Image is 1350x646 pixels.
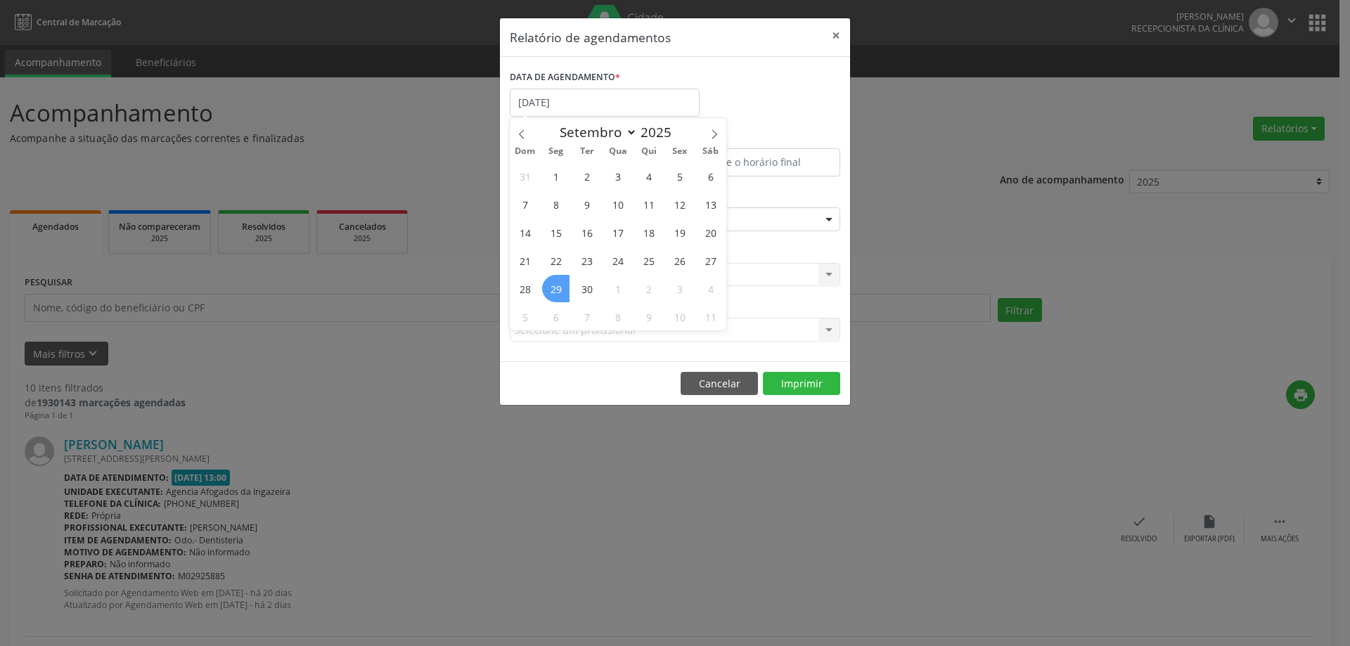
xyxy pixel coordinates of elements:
[635,303,662,330] span: Outubro 9, 2025
[697,190,724,218] span: Setembro 13, 2025
[666,162,693,190] span: Setembro 5, 2025
[511,303,539,330] span: Outubro 5, 2025
[511,275,539,302] span: Setembro 28, 2025
[573,303,600,330] span: Outubro 7, 2025
[635,247,662,274] span: Setembro 25, 2025
[603,147,634,156] span: Qua
[604,219,631,246] span: Setembro 17, 2025
[666,219,693,246] span: Setembro 19, 2025
[573,247,600,274] span: Setembro 23, 2025
[510,89,700,117] input: Selecione uma data ou intervalo
[542,247,570,274] span: Setembro 22, 2025
[635,190,662,218] span: Setembro 11, 2025
[679,148,840,176] input: Selecione o horário final
[573,219,600,246] span: Setembro 16, 2025
[635,162,662,190] span: Setembro 4, 2025
[697,162,724,190] span: Setembro 6, 2025
[634,147,664,156] span: Qui
[542,219,570,246] span: Setembro 15, 2025
[542,303,570,330] span: Outubro 6, 2025
[541,147,572,156] span: Seg
[573,162,600,190] span: Setembro 2, 2025
[697,247,724,274] span: Setembro 27, 2025
[542,275,570,302] span: Setembro 29, 2025
[697,219,724,246] span: Setembro 20, 2025
[679,127,840,148] label: ATÉ
[553,122,637,142] select: Month
[635,275,662,302] span: Outubro 2, 2025
[604,247,631,274] span: Setembro 24, 2025
[666,275,693,302] span: Outubro 3, 2025
[604,303,631,330] span: Outubro 8, 2025
[695,147,726,156] span: Sáb
[666,303,693,330] span: Outubro 10, 2025
[604,162,631,190] span: Setembro 3, 2025
[664,147,695,156] span: Sex
[542,162,570,190] span: Setembro 1, 2025
[511,247,539,274] span: Setembro 21, 2025
[573,190,600,218] span: Setembro 9, 2025
[666,247,693,274] span: Setembro 26, 2025
[697,303,724,330] span: Outubro 11, 2025
[542,190,570,218] span: Setembro 8, 2025
[572,147,603,156] span: Ter
[763,372,840,396] button: Imprimir
[666,190,693,218] span: Setembro 12, 2025
[511,162,539,190] span: Agosto 31, 2025
[822,18,850,53] button: Close
[604,275,631,302] span: Outubro 1, 2025
[511,219,539,246] span: Setembro 14, 2025
[697,275,724,302] span: Outubro 4, 2025
[637,123,683,141] input: Year
[635,219,662,246] span: Setembro 18, 2025
[510,67,620,89] label: DATA DE AGENDAMENTO
[573,275,600,302] span: Setembro 30, 2025
[510,28,671,46] h5: Relatório de agendamentos
[604,190,631,218] span: Setembro 10, 2025
[681,372,758,396] button: Cancelar
[511,190,539,218] span: Setembro 7, 2025
[510,147,541,156] span: Dom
